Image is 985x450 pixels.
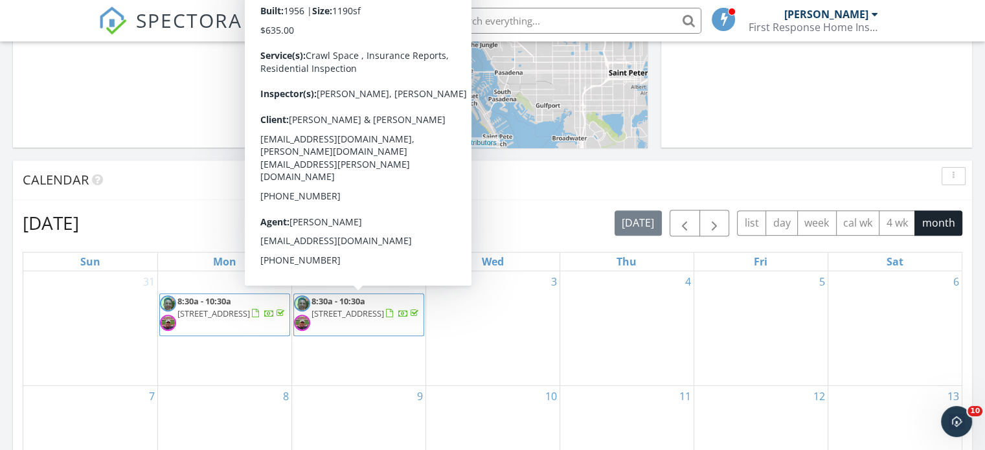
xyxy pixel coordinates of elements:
[136,6,242,34] span: SPECTORA
[914,210,962,236] button: month
[291,271,425,386] td: Go to September 2, 2025
[951,271,962,292] a: Go to September 6, 2025
[141,271,157,292] a: Go to August 31, 2025
[683,271,694,292] a: Go to September 4, 2025
[177,295,231,307] span: 8:30a - 10:30a
[160,295,176,311] img: me.jpg
[177,308,250,319] span: [STREET_ADDRESS]
[293,293,424,336] a: 8:30a - 10:30a [STREET_ADDRESS]
[78,253,103,271] a: Sunday
[968,406,982,416] span: 10
[160,315,176,331] img: joe.jpg
[749,21,878,34] div: First Response Home Inspection of Tampa Bay LLC
[884,253,906,271] a: Saturday
[159,293,290,336] a: 8:30a - 10:30a [STREET_ADDRESS]
[414,271,425,292] a: Go to September 2, 2025
[98,6,127,35] img: The Best Home Inspection Software - Spectora
[311,308,384,319] span: [STREET_ADDRESS]
[836,210,880,236] button: cal wk
[442,8,701,34] input: Search everything...
[615,210,662,236] button: [DATE]
[210,253,239,271] a: Monday
[346,253,370,271] a: Tuesday
[177,295,287,319] a: 8:30a - 10:30a [STREET_ADDRESS]
[294,315,310,331] img: joe.jpg
[817,271,828,292] a: Go to September 5, 2025
[146,386,157,407] a: Go to September 7, 2025
[280,271,291,292] a: Go to September 1, 2025
[311,295,365,307] span: 8:30a - 10:30a
[677,386,694,407] a: Go to September 11, 2025
[737,210,766,236] button: list
[400,139,497,146] a: © OpenStreetMap contributors
[945,386,962,407] a: Go to September 13, 2025
[670,210,700,236] button: Previous month
[614,253,639,271] a: Thursday
[751,253,770,271] a: Friday
[479,253,506,271] a: Wednesday
[23,171,89,188] span: Calendar
[784,8,868,21] div: [PERSON_NAME]
[414,386,425,407] a: Go to September 9, 2025
[879,210,915,236] button: 4 wk
[311,295,421,319] a: 8:30a - 10:30a [STREET_ADDRESS]
[98,17,242,45] a: SPECTORA
[699,210,730,236] button: Next month
[828,271,962,386] td: Go to September 6, 2025
[797,210,837,236] button: week
[765,210,798,236] button: day
[294,295,310,311] img: me.jpg
[941,406,972,437] iframe: Intercom live chat
[23,271,157,386] td: Go to August 31, 2025
[425,271,560,386] td: Go to September 3, 2025
[23,210,79,236] h2: [DATE]
[337,137,500,148] div: |
[549,271,560,292] a: Go to September 3, 2025
[363,139,398,146] a: © MapTiler
[811,386,828,407] a: Go to September 12, 2025
[694,271,828,386] td: Go to September 5, 2025
[560,271,694,386] td: Go to September 4, 2025
[280,386,291,407] a: Go to September 8, 2025
[340,139,361,146] a: Leaflet
[157,271,291,386] td: Go to September 1, 2025
[543,386,560,407] a: Go to September 10, 2025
